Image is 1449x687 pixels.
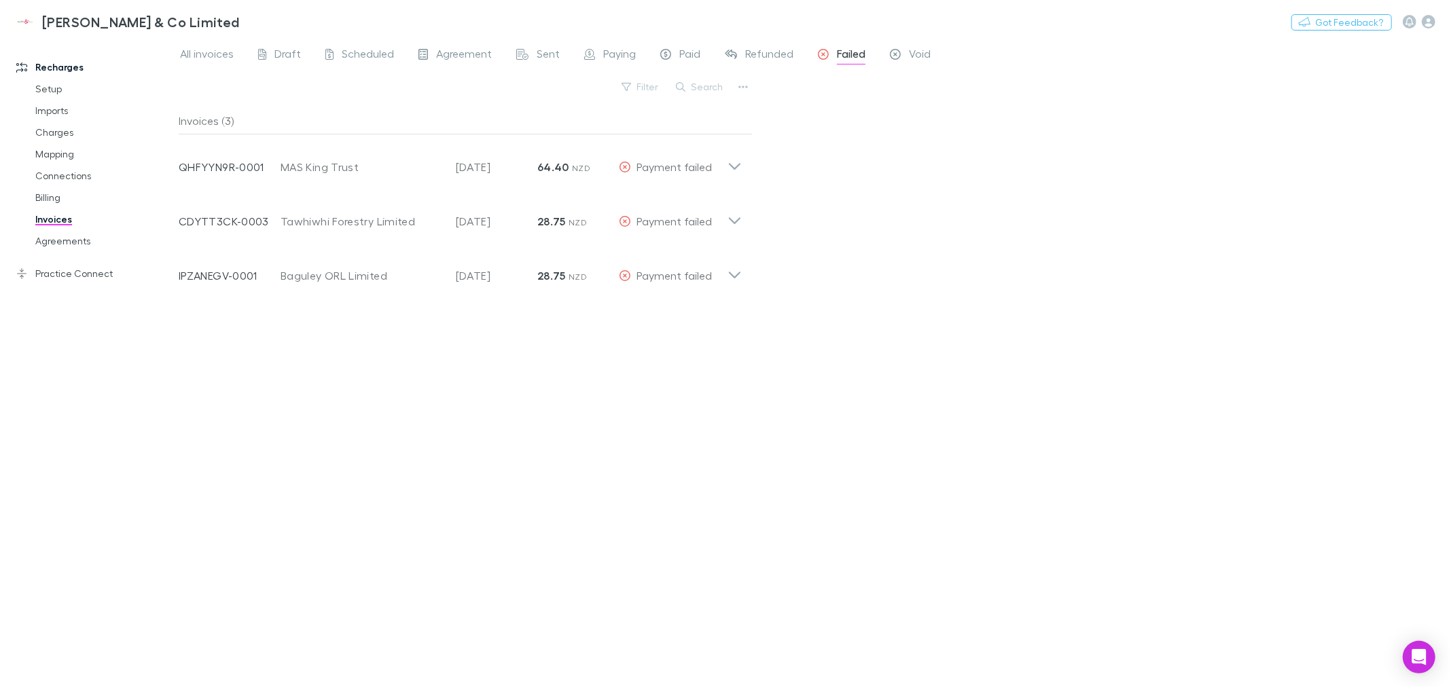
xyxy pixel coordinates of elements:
[3,263,187,284] a: Practice Connect
[168,243,753,297] div: IPZANEGV-0001Baguley ORL Limited[DATE]28.75 NZDPayment failed
[22,122,187,143] a: Charges
[3,56,187,78] a: Recharges
[342,47,394,64] span: Scheduled
[569,272,587,282] span: NZD
[603,47,636,64] span: Paying
[572,163,590,173] span: NZD
[281,159,442,175] div: MAS King Trust
[22,208,187,230] a: Invoices
[456,159,537,175] p: [DATE]
[537,215,566,228] strong: 28.75
[679,47,700,64] span: Paid
[669,79,731,95] button: Search
[274,47,301,64] span: Draft
[168,134,753,189] div: QHFYYN9R-0001MAS King Trust[DATE]64.40 NZDPayment failed
[22,165,187,187] a: Connections
[436,47,492,64] span: Agreement
[168,189,753,243] div: CDYTT3CK-0003Tawhiwhi Forestry Limited[DATE]28.75 NZDPayment failed
[1291,14,1392,31] button: Got Feedback?
[281,267,442,284] div: Baguley ORL Limited
[537,47,560,64] span: Sent
[537,160,569,174] strong: 64.40
[22,187,187,208] a: Billing
[179,159,281,175] p: QHFYYN9R-0001
[22,100,187,122] a: Imports
[14,14,37,30] img: Epplett & Co Limited's Logo
[637,215,712,227] span: Payment failed
[180,47,234,64] span: All invoices
[179,213,281,229] p: CDYTT3CK-0003
[281,213,442,229] div: Tawhiwhi Forestry Limited
[456,213,537,229] p: [DATE]
[5,5,248,38] a: [PERSON_NAME] & Co Limited
[745,47,793,64] span: Refunded
[615,79,666,95] button: Filter
[569,217,587,227] span: NZD
[22,78,187,100] a: Setup
[837,47,865,64] span: Failed
[42,14,240,30] h3: [PERSON_NAME] & Co Limited
[537,269,566,282] strong: 28.75
[22,230,187,252] a: Agreements
[22,143,187,165] a: Mapping
[456,267,537,284] p: [DATE]
[909,47,931,64] span: Void
[179,267,281,284] p: IPZANEGV-0001
[637,269,712,282] span: Payment failed
[1403,641,1435,673] div: Open Intercom Messenger
[637,160,712,173] span: Payment failed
